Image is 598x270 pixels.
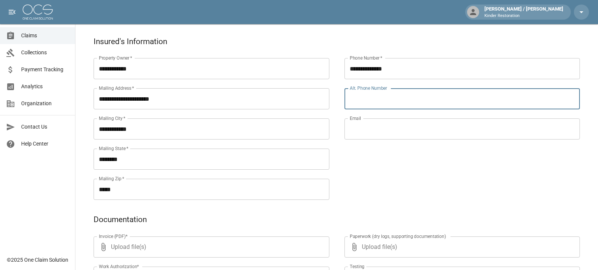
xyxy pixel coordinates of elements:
label: Alt. Phone Number [350,85,387,91]
span: Analytics [21,83,69,91]
label: Property Owner [99,55,132,61]
button: open drawer [5,5,20,20]
label: Email [350,115,361,121]
label: Mailing Address [99,85,134,91]
label: Mailing State [99,145,128,152]
span: Collections [21,49,69,57]
label: Paperwork (dry logs, supporting documentation) [350,233,446,239]
div: [PERSON_NAME] / [PERSON_NAME] [481,5,566,19]
span: Organization [21,100,69,107]
label: Invoice (PDF)* [99,233,128,239]
span: Upload file(s) [111,236,309,258]
label: Mailing City [99,115,126,121]
label: Mailing Zip [99,175,125,182]
label: Testing [350,263,364,270]
img: ocs-logo-white-transparent.png [23,5,53,20]
label: Phone Number [350,55,382,61]
span: Claims [21,32,69,40]
span: Help Center [21,140,69,148]
span: Upload file(s) [362,236,560,258]
p: Kinder Restoration [484,13,563,19]
span: Payment Tracking [21,66,69,74]
span: Contact Us [21,123,69,131]
div: © 2025 One Claim Solution [7,256,68,264]
label: Work Authorization* [99,263,139,270]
